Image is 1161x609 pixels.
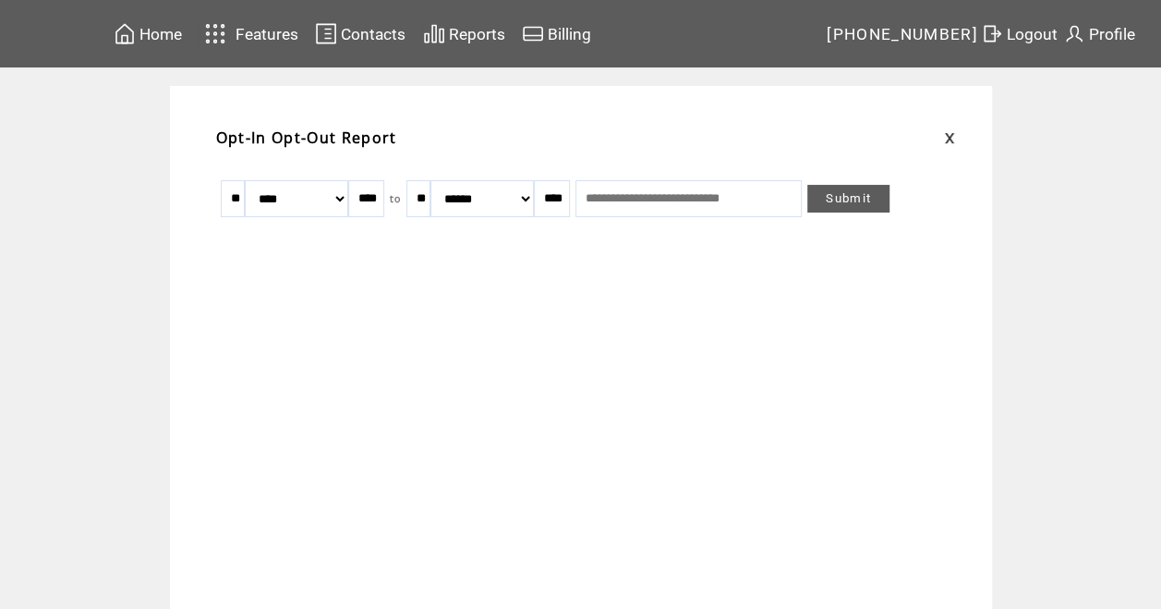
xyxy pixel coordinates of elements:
span: [PHONE_NUMBER] [827,25,978,43]
span: Logout [1007,25,1058,43]
span: Home [139,25,182,43]
span: Contacts [341,25,405,43]
img: home.svg [114,22,136,45]
span: Features [235,25,297,43]
span: to [390,192,402,205]
a: Contacts [312,19,408,48]
a: Submit [807,185,889,213]
img: exit.svg [981,22,1003,45]
span: Profile [1089,25,1135,43]
img: features.svg [200,18,232,49]
img: creidtcard.svg [522,22,544,45]
a: Profile [1060,19,1138,48]
span: Opt-In Opt-Out Report [216,128,397,148]
span: Reports [449,25,505,43]
span: Billing [548,25,591,43]
img: profile.svg [1063,22,1085,45]
a: Home [111,19,185,48]
a: Logout [978,19,1060,48]
img: chart.svg [423,22,445,45]
a: Billing [519,19,594,48]
a: Features [197,16,301,52]
img: contacts.svg [315,22,337,45]
a: Reports [420,19,508,48]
